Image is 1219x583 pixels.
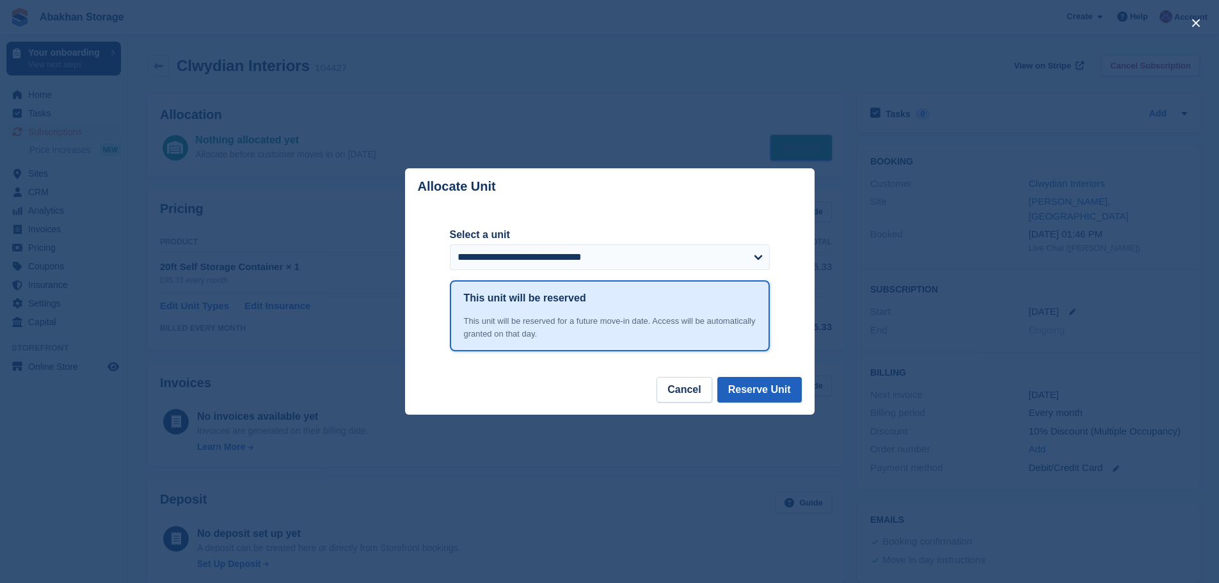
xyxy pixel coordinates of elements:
p: Allocate Unit [418,179,496,194]
button: Cancel [657,377,712,403]
button: Reserve Unit [717,377,802,403]
div: This unit will be reserved for a future move-in date. Access will be automatically granted on tha... [464,315,756,340]
label: Select a unit [450,227,770,243]
h1: This unit will be reserved [464,291,586,306]
button: close [1186,13,1206,33]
